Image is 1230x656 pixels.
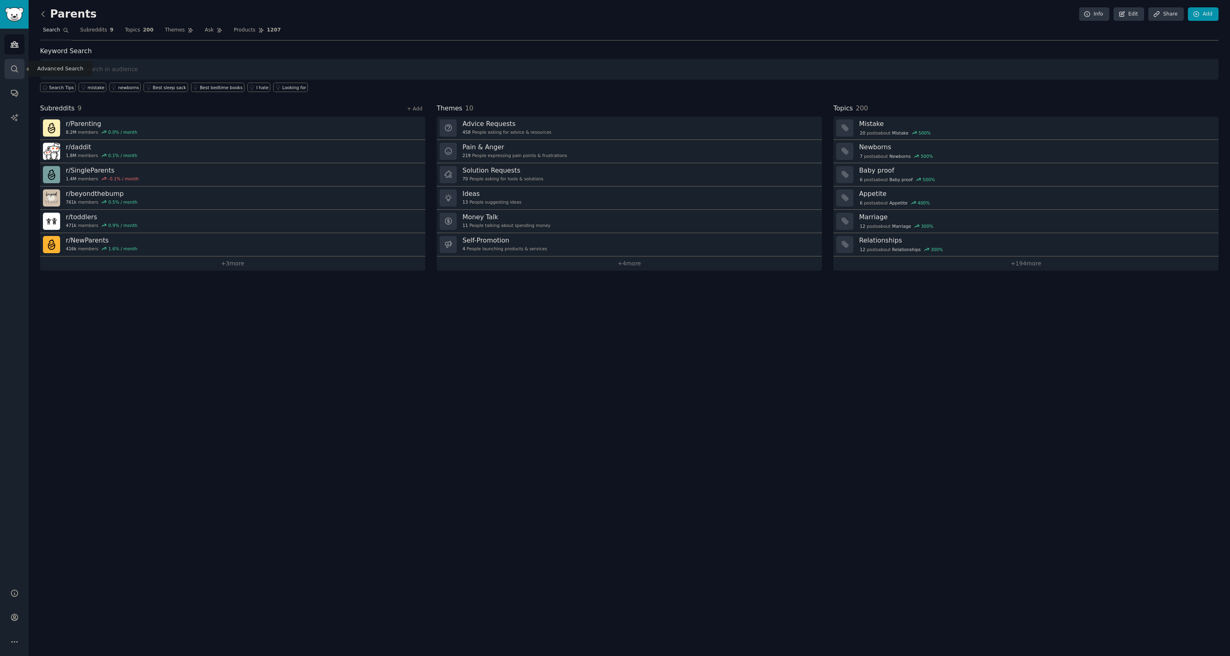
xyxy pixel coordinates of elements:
a: Newborns7postsaboutNewborns500% [833,140,1219,163]
a: Edit [1113,7,1144,21]
a: Best sleep sack [144,83,188,92]
a: Topics200 [122,24,156,40]
h3: r/ SingleParents [66,166,139,175]
a: Baby proof6postsaboutBaby proof500% [833,163,1219,186]
h3: Pain & Anger [462,143,567,151]
a: Advice Requests458People asking for advice & resources [437,117,822,140]
div: post s about [859,222,934,230]
div: 0.5 % / month [108,199,137,205]
span: 200 [143,27,154,34]
div: post s about [859,246,944,253]
a: Pain & Anger219People expressing pain points & frustrations [437,140,822,163]
div: post s about [859,129,931,137]
a: Share [1148,7,1183,21]
div: People expressing pain points & frustrations [462,153,567,158]
div: People suggesting ideas [462,199,521,205]
div: 500 % [923,177,935,182]
span: 1.4M [66,176,76,182]
div: post s about [859,153,934,160]
input: Keyword search in audience [40,59,1219,80]
span: 12 [860,223,865,229]
span: 458 [462,129,471,135]
div: -0.1 % / month [108,176,139,182]
a: Solution Requests70People asking for tools & solutions [437,163,822,186]
span: 70 [462,176,468,182]
span: 11 [462,222,468,228]
a: Self-Promotion4People launching products & services [437,233,822,256]
h3: r/ NewParents [66,236,137,245]
div: People talking about spending money [462,222,550,228]
a: + Add [407,106,422,112]
span: 1.8M [66,153,76,158]
span: 471k [66,222,76,228]
span: 20 [860,130,865,136]
a: r/NewParents416kmembers1.6% / month [40,233,425,256]
div: members [66,222,137,228]
a: Search [40,24,72,40]
span: Mistake [892,130,909,136]
span: 416k [66,246,76,252]
span: Appetite [889,200,908,206]
h3: Newborns [859,143,1213,151]
div: People asking for tools & solutions [462,176,543,182]
span: 10 [465,104,474,112]
div: 300 % [931,247,943,252]
div: Looking for [282,85,306,90]
h3: Advice Requests [462,119,551,128]
a: Info [1079,7,1109,21]
span: Topics [125,27,140,34]
a: I hate [247,83,271,92]
div: members [66,199,137,205]
div: post s about [859,176,936,183]
img: beyondthebump [43,189,60,207]
span: Subreddits [40,103,75,114]
span: 8.2M [66,129,76,135]
span: 4 [462,246,465,252]
div: post s about [859,199,931,207]
h3: r/ toddlers [66,213,137,221]
div: members [66,129,137,135]
div: 400 % [918,200,930,206]
span: Relationships [892,247,921,252]
div: 1.6 % / month [108,246,137,252]
h3: Solution Requests [462,166,543,175]
div: Best bedtime books [200,85,243,90]
div: 0.1 % / month [108,153,137,158]
img: daddit [43,143,60,160]
a: +3more [40,256,425,271]
h3: Self-Promotion [462,236,547,245]
label: Keyword Search [40,47,92,55]
h3: r/ beyondthebump [66,189,137,198]
div: 0.9 % / month [108,222,137,228]
div: 500 % [921,153,933,159]
h3: Marriage [859,213,1213,221]
div: Best sleep sack [153,85,186,90]
a: Ideas13People suggesting ideas [437,186,822,210]
a: Subreddits9 [77,24,116,40]
span: Ask [205,27,214,34]
a: +194more [833,256,1219,271]
h2: Parents [40,8,97,21]
a: Money Talk11People talking about spending money [437,210,822,233]
a: Marriage12postsaboutMarriage300% [833,210,1219,233]
span: 13 [462,199,468,205]
h3: Baby proof [859,166,1213,175]
span: 1207 [267,27,281,34]
h3: Money Talk [462,213,550,221]
span: Marriage [892,223,911,229]
span: Newborns [889,153,911,159]
div: newborns [118,85,139,90]
a: Mistake20postsaboutMistake500% [833,117,1219,140]
span: Search [43,27,60,34]
div: I hate [256,85,269,90]
div: mistake [88,85,104,90]
a: mistake [79,83,106,92]
a: r/toddlers471kmembers0.9% / month [40,210,425,233]
div: 0.0 % / month [108,129,137,135]
div: members [66,246,137,252]
img: toddlers [43,213,60,230]
a: r/SingleParents1.4Mmembers-0.1% / month [40,163,425,186]
span: Products [234,27,256,34]
span: Baby proof [889,177,913,182]
div: members [66,153,137,158]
